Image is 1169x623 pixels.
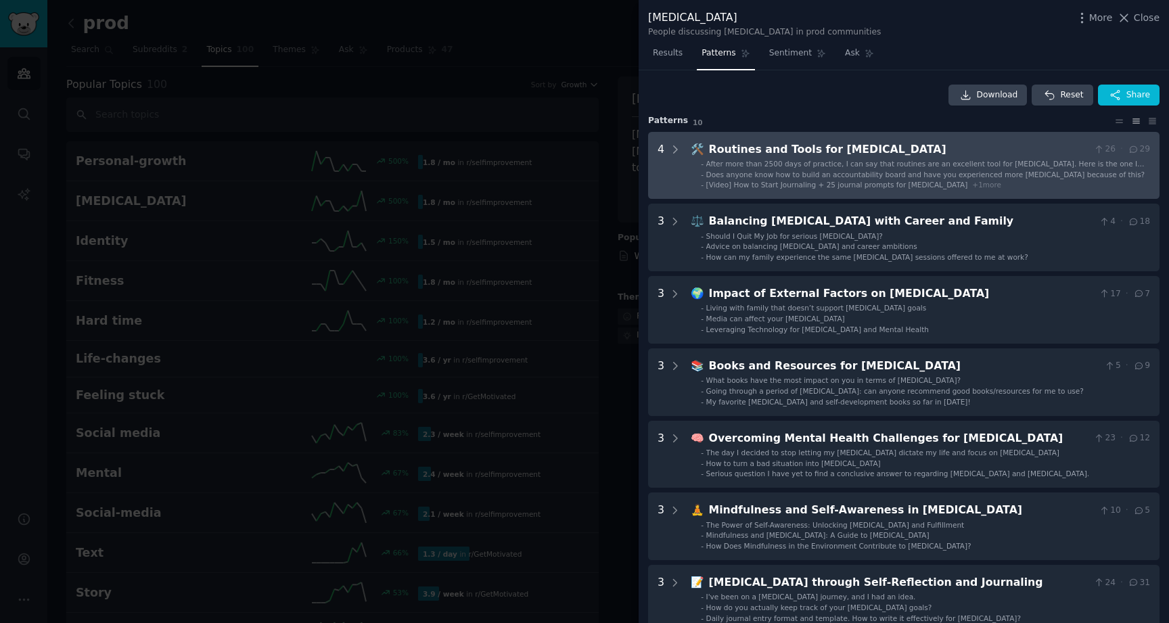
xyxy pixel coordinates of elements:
[702,47,735,60] span: Patterns
[691,143,704,156] span: 🛠️
[709,213,1094,230] div: Balancing [MEDICAL_DATA] with Career and Family
[706,376,961,384] span: What books have the most impact on you in terms of [MEDICAL_DATA]?
[658,213,664,262] div: 3
[845,47,860,60] span: Ask
[1098,85,1160,106] button: Share
[648,115,688,127] span: Pattern s
[701,303,704,313] div: -
[691,359,704,372] span: 📚
[706,304,927,312] span: Living with family that doesn’t support [MEDICAL_DATA] goals
[709,358,1099,375] div: Books and Resources for [MEDICAL_DATA]
[706,459,881,467] span: How to turn a bad situation into [MEDICAL_DATA]
[1128,143,1150,156] span: 29
[693,118,703,126] span: 10
[709,574,1088,591] div: [MEDICAL_DATA] through Self-Reflection and Journaling
[701,541,704,551] div: -
[706,448,1059,457] span: The day I decided to stop letting my [MEDICAL_DATA] dictate my life and focus on [MEDICAL_DATA]
[977,89,1018,101] span: Download
[701,592,704,601] div: -
[706,160,1145,177] span: After more than 2500 days of practice, I can say that routines are an excellent tool for [MEDICAL...
[706,521,965,529] span: The Power of Self-Awareness: Unlocking [MEDICAL_DATA] and Fulfillment
[701,520,704,530] div: -
[701,603,704,612] div: -
[701,231,704,241] div: -
[658,502,664,551] div: 3
[1093,577,1116,589] span: 24
[701,180,704,189] div: -
[1093,143,1116,156] span: 26
[948,85,1028,106] a: Download
[648,43,687,70] a: Results
[697,43,754,70] a: Patterns
[1075,11,1113,25] button: More
[1126,360,1128,372] span: ·
[701,159,704,168] div: -
[706,542,971,550] span: How Does Mindfulness in the Environment Contribute to [MEDICAL_DATA]?
[658,358,664,407] div: 3
[701,375,704,385] div: -
[706,170,1145,179] span: Does anyone know how to build an accountability board and have you experienced more [MEDICAL_DATA...
[1128,216,1150,228] span: 18
[1120,577,1123,589] span: ·
[1126,505,1128,517] span: ·
[706,242,917,250] span: Advice on balancing [MEDICAL_DATA] and career ambitions
[691,503,704,516] span: 🧘
[1099,216,1116,228] span: 4
[1120,216,1123,228] span: ·
[972,181,1001,189] span: + 1 more
[701,397,704,407] div: -
[701,459,704,468] div: -
[701,170,704,179] div: -
[701,469,704,478] div: -
[1128,432,1150,444] span: 12
[709,430,1088,447] div: Overcoming Mental Health Challenges for [MEDICAL_DATA]
[701,386,704,396] div: -
[1089,11,1113,25] span: More
[701,241,704,251] div: -
[706,603,932,612] span: How do you actually keep track of your [MEDICAL_DATA] goals?
[706,387,1084,395] span: Going through a period of [MEDICAL_DATA]: can anyone recommend good books/resources for me to use?
[1133,288,1150,300] span: 7
[658,430,664,479] div: 3
[706,315,845,323] span: Media can affect your [MEDICAL_DATA]
[706,614,1021,622] span: Daily journal entry format and template. How to write it effectively for [MEDICAL_DATA]?
[840,43,879,70] a: Ask
[706,398,971,406] span: My favorite [MEDICAL_DATA] and self-development books so far in [DATE]!
[701,314,704,323] div: -
[1060,89,1083,101] span: Reset
[691,287,704,300] span: 🌍
[658,141,664,190] div: 4
[1126,89,1150,101] span: Share
[706,325,929,333] span: Leveraging Technology for [MEDICAL_DATA] and Mental Health
[709,285,1094,302] div: Impact of External Factors on [MEDICAL_DATA]
[1099,505,1121,517] span: 10
[653,47,683,60] span: Results
[1032,85,1093,106] button: Reset
[709,502,1094,519] div: Mindfulness and Self-Awareness in [MEDICAL_DATA]
[1104,360,1121,372] span: 5
[706,593,916,601] span: I've been on a [MEDICAL_DATA] journey, and I had an idea.
[658,574,664,623] div: 3
[648,26,881,39] div: People discussing [MEDICAL_DATA] in prod communities
[1120,143,1123,156] span: ·
[701,448,704,457] div: -
[706,253,1028,261] span: How can my family experience the same [MEDICAL_DATA] sessions offered to me at work?
[706,232,883,240] span: Should I Quit My Job for serious [MEDICAL_DATA]?
[709,141,1088,158] div: Routines and Tools for [MEDICAL_DATA]
[764,43,831,70] a: Sentiment
[1120,432,1123,444] span: ·
[1117,11,1160,25] button: Close
[701,325,704,334] div: -
[701,614,704,623] div: -
[701,252,704,262] div: -
[1133,505,1150,517] span: 5
[691,432,704,444] span: 🧠
[706,469,1090,478] span: Serious question I have yet to find a conclusive answer to regarding [MEDICAL_DATA] and [MEDICAL_...
[701,530,704,540] div: -
[1128,577,1150,589] span: 31
[1093,432,1116,444] span: 23
[769,47,812,60] span: Sentiment
[1126,288,1128,300] span: ·
[706,531,930,539] span: Mindfulness and [MEDICAL_DATA]: A Guide to [MEDICAL_DATA]
[691,214,704,227] span: ⚖️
